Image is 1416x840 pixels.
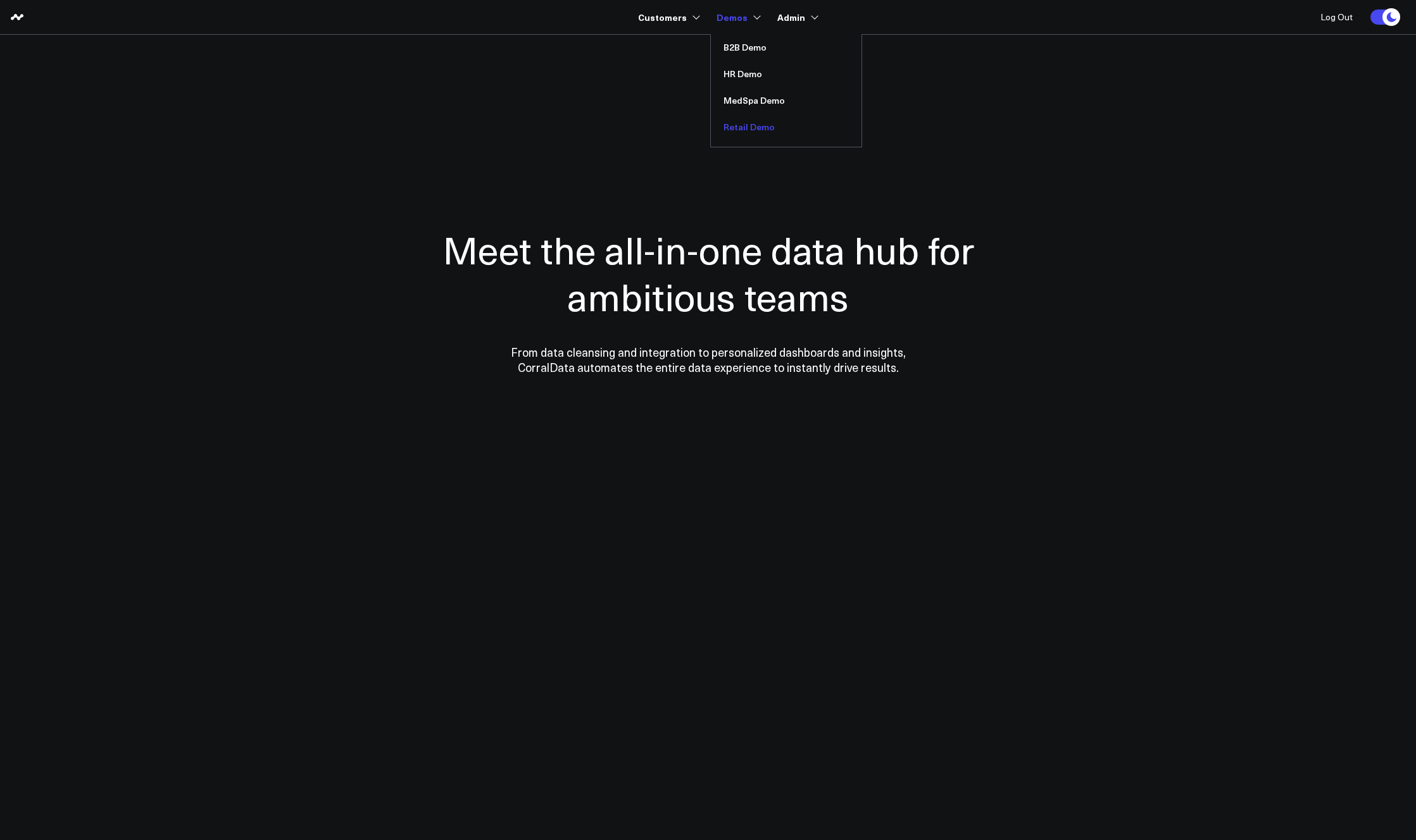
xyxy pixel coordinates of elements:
a: Retail Demo [711,114,862,140]
a: Demos [717,6,758,28]
a: MedSpa Demo [711,87,862,114]
h1: Meet the all-in-one data hub for ambitious teams [398,226,1018,319]
a: Admin [777,6,816,28]
a: HR Demo [711,61,862,87]
a: B2B Demo [711,34,862,61]
a: Customers [638,6,698,28]
p: From data cleansing and integration to personalized dashboards and insights, CorralData automates... [484,345,933,375]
